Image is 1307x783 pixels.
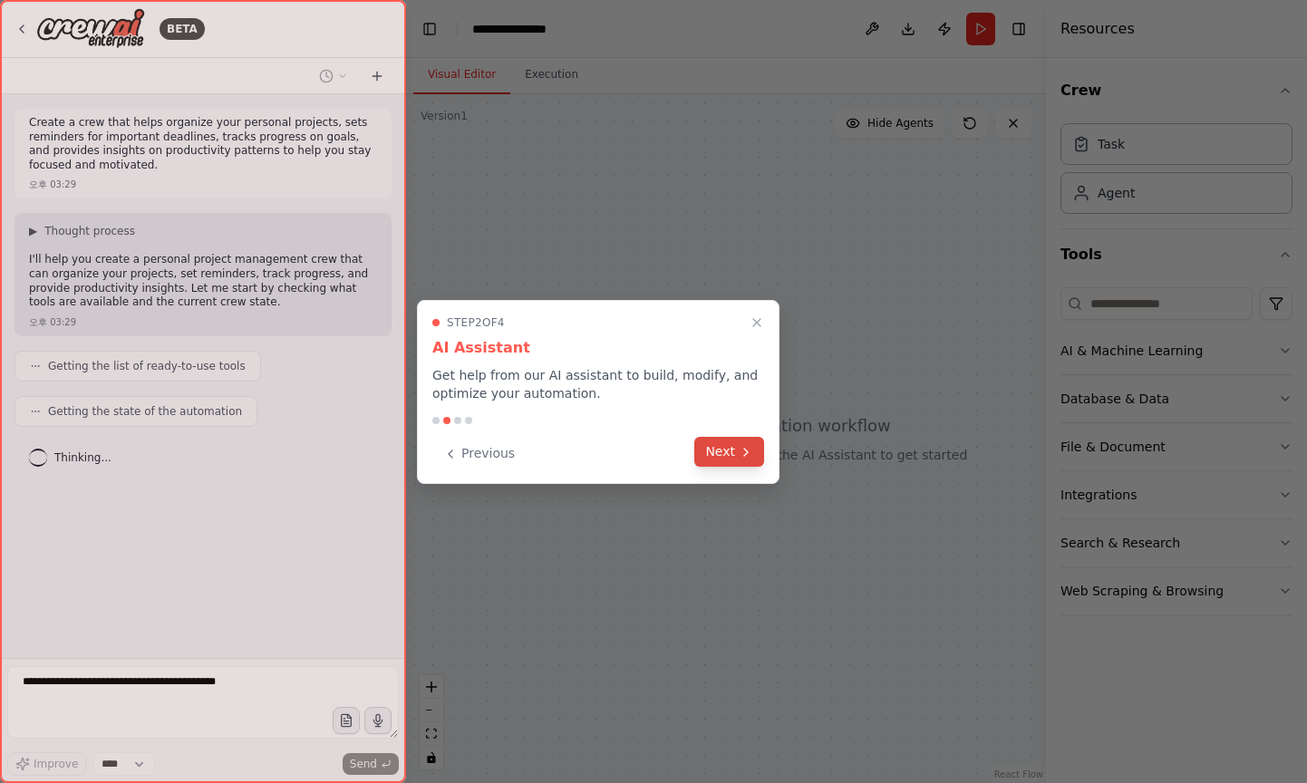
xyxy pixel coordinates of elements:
span: Step 2 of 4 [447,315,505,330]
button: Previous [432,439,526,469]
button: Hide left sidebar [417,16,442,42]
button: Next [694,437,764,467]
h3: AI Assistant [432,337,764,359]
button: Close walkthrough [746,312,768,333]
p: Get help from our AI assistant to build, modify, and optimize your automation. [432,366,764,402]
